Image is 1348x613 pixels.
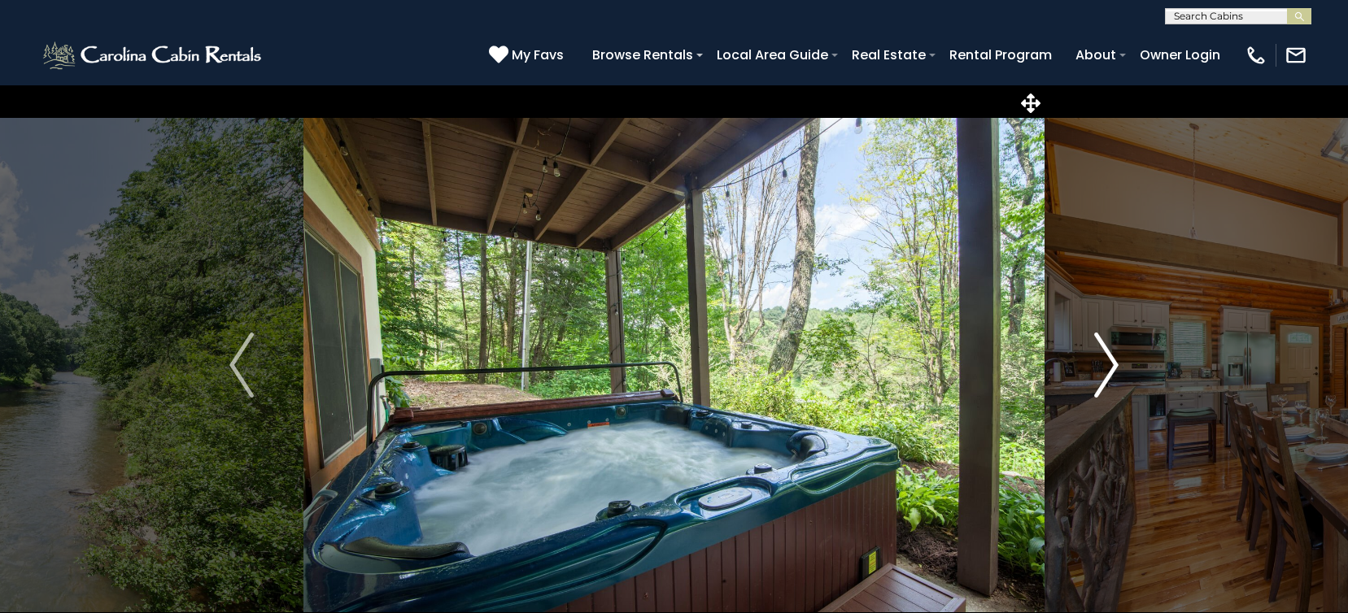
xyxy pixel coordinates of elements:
a: About [1067,41,1124,69]
a: Rental Program [941,41,1060,69]
a: Browse Rentals [584,41,701,69]
a: Local Area Guide [709,41,836,69]
img: phone-regular-white.png [1245,44,1267,67]
img: White-1-2.png [41,39,266,72]
span: My Favs [512,45,564,65]
a: Owner Login [1132,41,1228,69]
img: mail-regular-white.png [1285,44,1307,67]
img: arrow [1094,333,1119,398]
a: My Favs [489,45,568,66]
img: arrow [229,333,254,398]
a: Real Estate [844,41,934,69]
